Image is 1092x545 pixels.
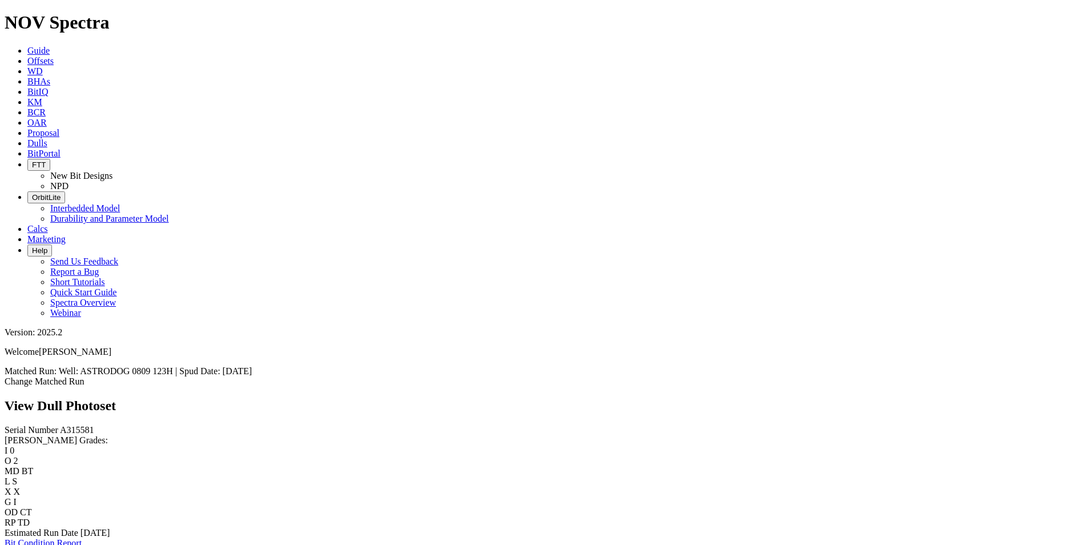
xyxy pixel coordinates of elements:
a: WD [27,66,43,76]
span: Help [32,246,47,255]
span: Matched Run: [5,366,57,376]
h1: NOV Spectra [5,12,1087,33]
a: Dulls [27,138,47,148]
a: Quick Start Guide [50,287,117,297]
span: I [14,497,17,507]
button: Help [27,245,52,257]
a: Spectra Overview [50,298,116,307]
a: Report a Bug [50,267,99,276]
span: X [14,487,21,496]
label: L [5,476,10,486]
span: [DATE] [81,528,110,538]
label: MD [5,466,19,476]
a: Durability and Parameter Model [50,214,169,223]
div: [PERSON_NAME] Grades: [5,435,1087,446]
div: Version: 2025.2 [5,327,1087,338]
label: I [5,446,7,455]
label: OD [5,507,18,517]
h2: View Dull Photoset [5,398,1087,414]
a: Send Us Feedback [50,257,118,266]
a: Offsets [27,56,54,66]
a: Proposal [27,128,59,138]
span: Well: ASTRODOG 0809 123H | Spud Date: [DATE] [59,366,252,376]
label: Serial Number [5,425,58,435]
span: OrbitLite [32,193,61,202]
a: BCR [27,107,46,117]
span: 2 [14,456,18,466]
span: CT [20,507,31,517]
span: S [12,476,17,486]
a: Webinar [50,308,81,318]
a: Guide [27,46,50,55]
a: KM [27,97,42,107]
span: 0 [10,446,14,455]
a: Short Tutorials [50,277,105,287]
a: Marketing [27,234,66,244]
button: FTT [27,159,50,171]
label: X [5,487,11,496]
span: TD [18,518,30,527]
a: BitIQ [27,87,48,97]
a: New Bit Designs [50,171,113,181]
a: NPD [50,181,69,191]
label: O [5,456,11,466]
span: FTT [32,161,46,169]
a: OAR [27,118,47,127]
a: BitPortal [27,149,61,158]
p: Welcome [5,347,1087,357]
button: OrbitLite [27,191,65,203]
span: [PERSON_NAME] [39,347,111,356]
a: Interbedded Model [50,203,120,213]
a: Calcs [27,224,48,234]
a: Change Matched Run [5,376,85,386]
span: BT [22,466,33,476]
span: A315581 [60,425,94,435]
label: G [5,497,11,507]
label: RP [5,518,15,527]
a: BHAs [27,77,50,86]
label: Estimated Run Date [5,528,78,538]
